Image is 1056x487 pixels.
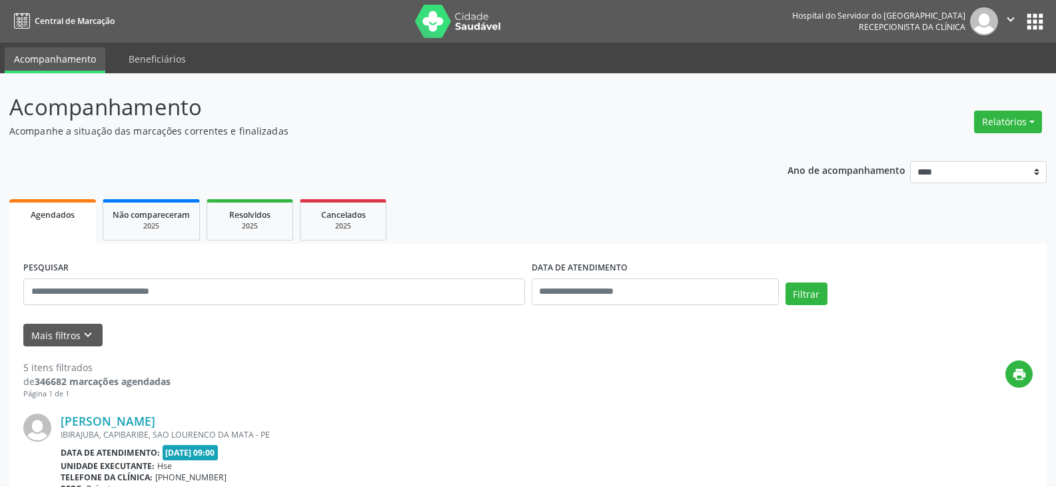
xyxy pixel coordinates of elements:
i: keyboard_arrow_down [81,328,95,342]
span: Central de Marcação [35,15,115,27]
button: Filtrar [786,282,827,305]
button: apps [1023,10,1047,33]
span: Resolvidos [229,209,270,221]
strong: 346682 marcações agendadas [35,375,171,388]
button: Mais filtroskeyboard_arrow_down [23,324,103,347]
img: img [23,414,51,442]
label: DATA DE ATENDIMENTO [532,258,628,278]
a: Acompanhamento [5,47,105,73]
p: Acompanhamento [9,91,736,124]
a: Central de Marcação [9,10,115,32]
div: Página 1 de 1 [23,388,171,400]
span: [DATE] 09:00 [163,445,219,460]
b: Unidade executante: [61,460,155,472]
a: [PERSON_NAME] [61,414,155,428]
div: 2025 [310,221,376,231]
button: Relatórios [974,111,1042,133]
p: Ano de acompanhamento [788,161,905,178]
div: 2025 [113,221,190,231]
b: Telefone da clínica: [61,472,153,483]
div: IBIRAJUBA, CAPIBARIBE, SAO LOURENCO DA MATA - PE [61,429,833,440]
span: Não compareceram [113,209,190,221]
div: 2025 [217,221,283,231]
img: img [970,7,998,35]
i: print [1012,367,1027,382]
p: Acompanhe a situação das marcações correntes e finalizadas [9,124,736,138]
label: PESQUISAR [23,258,69,278]
b: Data de atendimento: [61,447,160,458]
div: Hospital do Servidor do [GEOGRAPHIC_DATA] [792,10,965,21]
a: Beneficiários [119,47,195,71]
span: [PHONE_NUMBER] [155,472,227,483]
span: Recepcionista da clínica [859,21,965,33]
button:  [998,7,1023,35]
div: 5 itens filtrados [23,360,171,374]
button: print [1005,360,1033,388]
span: Hse [157,460,172,472]
span: Cancelados [321,209,366,221]
span: Agendados [31,209,75,221]
i:  [1003,12,1018,27]
div: de [23,374,171,388]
